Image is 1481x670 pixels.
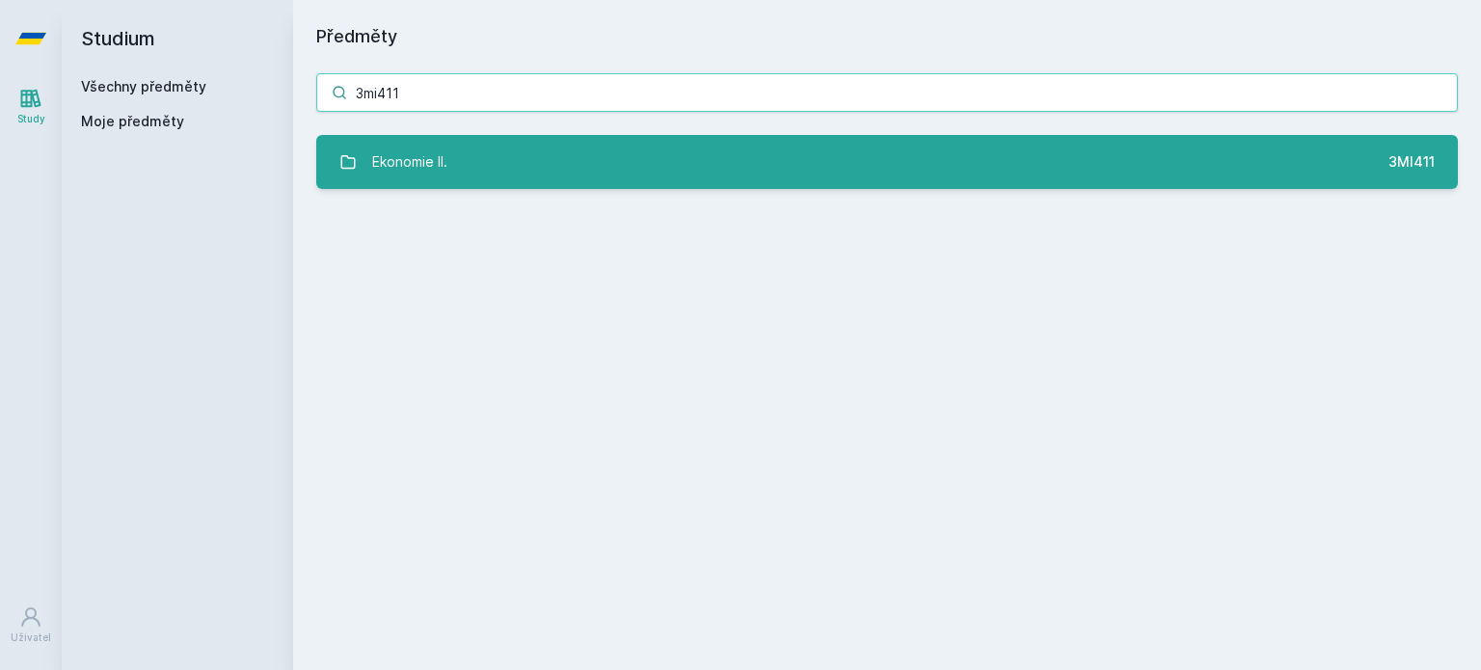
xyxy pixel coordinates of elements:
[17,112,45,126] div: Study
[11,630,51,645] div: Uživatel
[372,143,447,181] div: Ekonomie II.
[81,78,206,94] a: Všechny předměty
[4,77,58,136] a: Study
[316,135,1458,189] a: Ekonomie II. 3MI411
[4,596,58,655] a: Uživatel
[1388,152,1435,172] div: 3MI411
[316,23,1458,50] h1: Předměty
[81,112,184,131] span: Moje předměty
[316,73,1458,112] input: Název nebo ident předmětu…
